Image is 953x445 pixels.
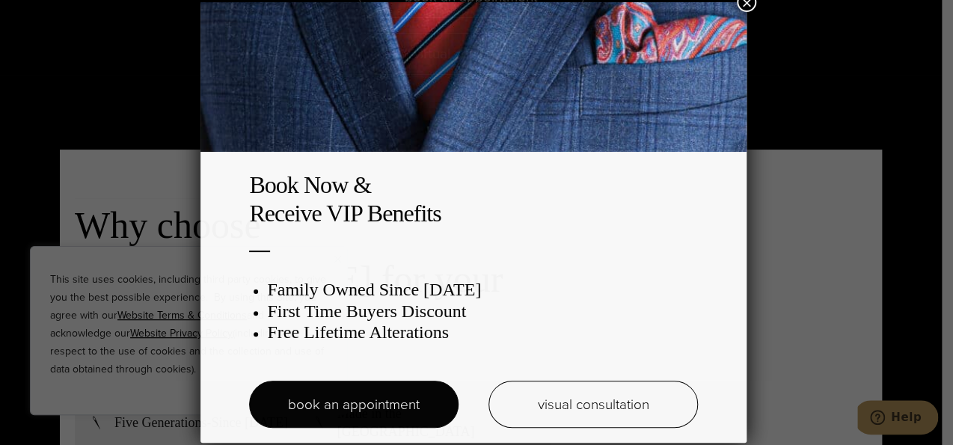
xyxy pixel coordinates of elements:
h3: Free Lifetime Alterations [267,322,698,343]
h3: Family Owned Since [DATE] [267,279,698,301]
span: Help [34,10,64,24]
h3: First Time Buyers Discount [267,301,698,322]
a: book an appointment [249,381,459,428]
h2: Book Now & Receive VIP Benefits [249,171,698,228]
a: visual consultation [488,381,698,428]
